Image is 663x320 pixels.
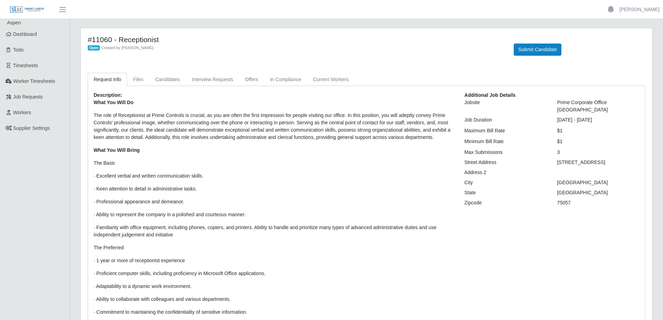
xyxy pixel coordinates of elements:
div: Minimum Bill Rate [459,138,552,145]
h4: #11060 - Receptionist [88,35,503,44]
div: [GEOGRAPHIC_DATA] [552,189,645,196]
span: Timesheets [13,63,38,68]
strong: What You Will Do [94,100,133,105]
p: · Keen attention to detail in administrative tasks. [94,185,454,193]
a: Current Workers [307,73,354,86]
p: · Ability to represent the company in a polished and courteous manner. [94,211,454,218]
span: Worker Timesheets [13,78,55,84]
div: State [459,189,552,196]
span: Dashboard [13,31,37,37]
a: Candidates [149,73,186,86]
span: Aspen [7,20,21,25]
span: Job Requests [13,94,43,100]
p: The Preferred [94,244,454,251]
p: · Familiarity with office equipment, including phones, copiers, and printers. Ability to handle a... [94,224,454,239]
div: 75057 [552,199,645,206]
div: Jobsite [459,99,552,114]
span: Open [88,45,100,51]
div: City [459,179,552,186]
p: · Ability to collaborate with colleagues and various departments. [94,296,454,303]
button: Submit Candidate [514,44,561,56]
p: · Excellent verbal and written communication skills. [94,172,454,180]
div: $1 [552,127,645,134]
div: Zipcode [459,199,552,206]
p: · Adaptability to a dynamic work environment. [94,283,454,290]
div: Job Duration [459,116,552,124]
div: $1 [552,138,645,145]
a: In Compliance [264,73,307,86]
strong: What You Will Bring [94,147,140,153]
p: · Proficient computer skills, including proficiency in Microsoft Office applications. [94,270,454,277]
div: [STREET_ADDRESS] [552,159,645,166]
a: [PERSON_NAME] [619,6,660,13]
a: Request Info [88,73,127,86]
div: Maximum Bill Rate [459,127,552,134]
b: Description: [94,92,122,98]
p: The Basic [94,159,454,167]
span: Supplier Settings [13,125,50,131]
b: Additional Job Details [464,92,515,98]
img: SLM Logo [10,6,45,14]
div: Max Submissions [459,149,552,156]
p: · 1 year or more of receptionist experience [94,257,454,264]
a: Interview Requests [186,73,239,86]
div: [GEOGRAPHIC_DATA] [552,179,645,186]
span: Created by [PERSON_NAME] [101,46,153,50]
div: Street Address [459,159,552,166]
div: Address 2 [459,169,552,176]
div: Prime Corporate Office [GEOGRAPHIC_DATA] [552,99,645,114]
div: 3 [552,149,645,156]
p: · Professional appearance and demeanor. [94,198,454,205]
div: [DATE] - [DATE] [552,116,645,124]
a: Offers [239,73,264,86]
a: Files [127,73,149,86]
p: · Commitment to maintaining the confidentiality of sensitive information. [94,309,454,316]
span: Workers [13,110,31,115]
p: The role of Receptionist at Prime Controls is crucial, as you are often the first impression for ... [94,112,454,141]
span: Todo [13,47,24,53]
